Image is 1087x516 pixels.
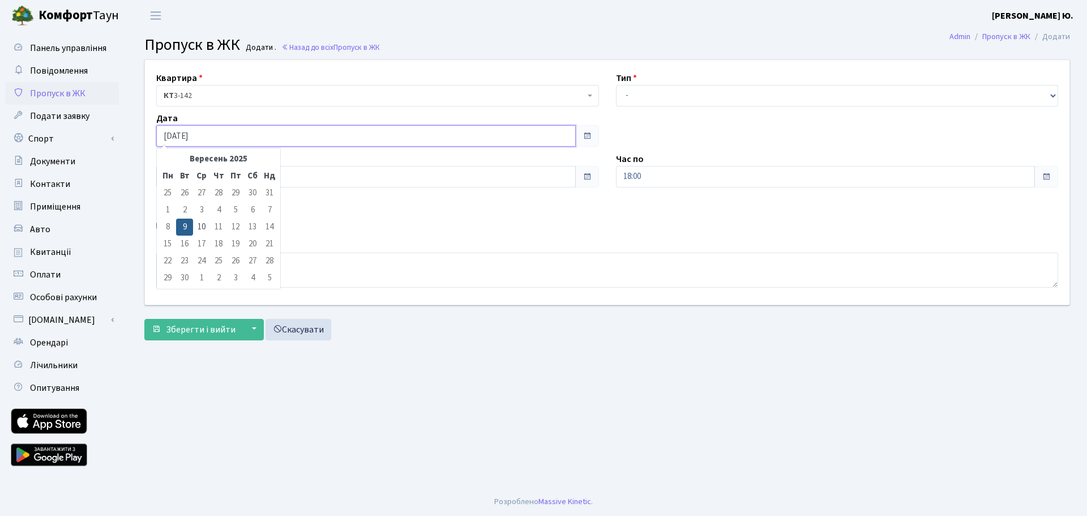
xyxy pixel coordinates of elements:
[193,202,210,219] td: 3
[30,268,61,281] span: Оплати
[210,219,227,236] td: 11
[193,168,210,185] th: Ср
[176,168,193,185] th: Вт
[210,253,227,270] td: 25
[159,185,176,202] td: 25
[244,253,261,270] td: 27
[176,151,261,168] th: Вересень 2025
[193,185,210,202] td: 27
[30,246,71,258] span: Квитанції
[30,87,85,100] span: Пропуск в ЖК
[6,263,119,286] a: Оплати
[494,496,593,508] div: Розроблено .
[6,37,119,59] a: Панель управління
[176,219,193,236] td: 9
[159,270,176,287] td: 29
[227,168,244,185] th: Пт
[227,202,244,219] td: 5
[30,155,75,168] span: Документи
[6,331,119,354] a: Орендарі
[227,270,244,287] td: 3
[210,270,227,287] td: 2
[30,382,79,394] span: Опитування
[164,90,585,101] span: <b>КТ</b>&nbsp;&nbsp;&nbsp;&nbsp;3-142
[193,270,210,287] td: 1
[156,71,203,85] label: Квартира
[6,218,119,241] a: Авто
[6,241,119,263] a: Квитанції
[266,319,331,340] a: Скасувати
[142,6,170,25] button: Переключити навігацію
[6,354,119,377] a: Лічильники
[193,253,210,270] td: 24
[261,202,278,219] td: 7
[176,236,193,253] td: 16
[244,185,261,202] td: 30
[261,253,278,270] td: 28
[30,223,50,236] span: Авто
[1030,31,1070,43] li: Додати
[244,168,261,185] th: Сб
[6,127,119,150] a: Спорт
[38,6,93,24] b: Комфорт
[227,219,244,236] td: 12
[244,236,261,253] td: 20
[616,152,644,166] label: Час по
[281,42,380,53] a: Назад до всіхПропуск в ЖК
[30,65,88,77] span: Повідомлення
[6,59,119,82] a: Повідомлення
[30,201,80,213] span: Приміщення
[6,150,119,173] a: Документи
[932,25,1087,49] nav: breadcrumb
[30,178,70,190] span: Контакти
[261,219,278,236] td: 14
[176,202,193,219] td: 2
[227,253,244,270] td: 26
[166,323,236,336] span: Зберегти і вийти
[227,236,244,253] td: 19
[159,236,176,253] td: 15
[616,71,637,85] label: Тип
[144,33,240,56] span: Пропуск в ЖК
[30,42,106,54] span: Панель управління
[6,309,119,331] a: [DOMAIN_NAME]
[6,82,119,105] a: Пропуск в ЖК
[227,185,244,202] td: 29
[159,253,176,270] td: 22
[159,219,176,236] td: 8
[210,168,227,185] th: Чт
[30,336,68,349] span: Орендарі
[992,9,1073,23] a: [PERSON_NAME] Ю.
[30,291,97,304] span: Особові рахунки
[982,31,1030,42] a: Пропуск в ЖК
[261,236,278,253] td: 21
[261,168,278,185] th: Нд
[30,359,78,372] span: Лічильники
[30,110,89,122] span: Подати заявку
[210,236,227,253] td: 18
[193,236,210,253] td: 17
[144,319,243,340] button: Зберегти і вийти
[210,185,227,202] td: 28
[992,10,1073,22] b: [PERSON_NAME] Ю.
[333,42,380,53] span: Пропуск в ЖК
[193,219,210,236] td: 10
[6,105,119,127] a: Подати заявку
[156,85,599,106] span: <b>КТ</b>&nbsp;&nbsp;&nbsp;&nbsp;3-142
[176,253,193,270] td: 23
[38,6,119,25] span: Таун
[244,219,261,236] td: 13
[156,112,178,125] label: Дата
[210,202,227,219] td: 4
[159,202,176,219] td: 1
[261,270,278,287] td: 5
[949,31,970,42] a: Admin
[159,168,176,185] th: Пн
[11,5,34,27] img: logo.png
[6,195,119,218] a: Приміщення
[176,270,193,287] td: 30
[244,202,261,219] td: 6
[244,270,261,287] td: 4
[6,377,119,399] a: Опитування
[261,185,278,202] td: 31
